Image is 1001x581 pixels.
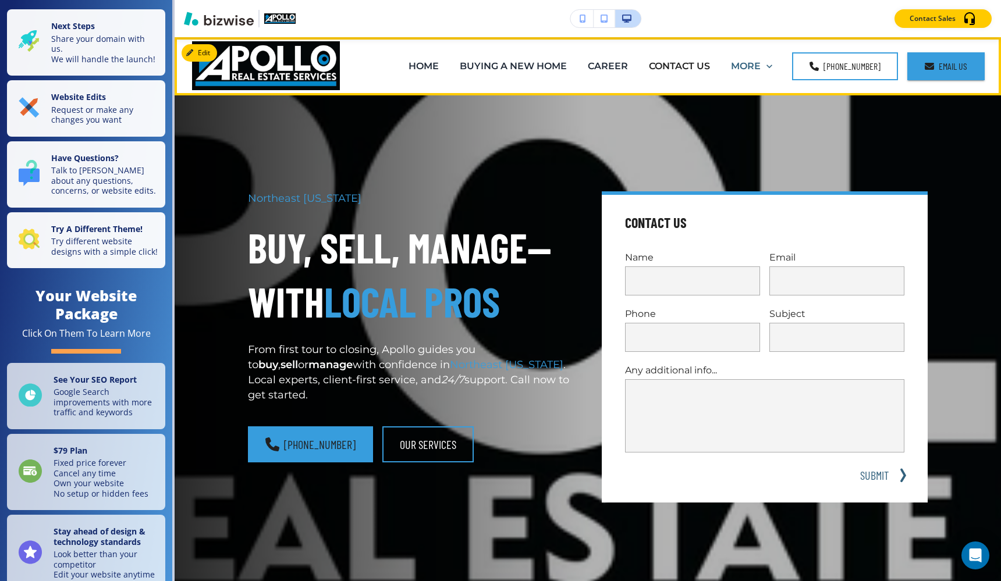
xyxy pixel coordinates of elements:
span: Northeast [US_STATE] [450,358,563,371]
p: Name [625,251,760,264]
span: Local Pros [324,277,500,326]
strong: manage [308,358,353,371]
em: 24/7 [441,373,464,386]
p: Request or make any changes you want [51,105,158,125]
h4: Contact Us [625,213,687,232]
p: CAREER [588,59,628,73]
button: Our Services [382,426,474,462]
strong: Stay ahead of design & technology standards [54,526,145,547]
button: Have Questions?Talk to [PERSON_NAME] about any questions, concerns, or website edits. [7,141,165,208]
button: Website EditsRequest or make any changes you want [7,80,165,137]
p: Contact Sales [910,13,956,24]
button: Contact Sales [894,9,992,28]
strong: buy [258,358,278,371]
img: Apollo Real Estate Services [192,41,340,90]
p: Google Search improvements with more traffic and keywords [54,387,158,418]
span: Northeast [US_STATE] [248,192,361,205]
p: Share your domain with us. We will handle the launch! [51,34,158,65]
p: HOME [409,59,439,73]
a: [PHONE_NUMBER] [248,426,373,462]
strong: Have Questions? [51,152,119,163]
strong: Website Edits [51,91,106,102]
p: Phone [625,307,760,320]
a: Email Us [907,52,985,80]
strong: Try A Different Theme! [51,223,143,234]
a: See Your SEO ReportGoogle Search improvements with more traffic and keywords [7,363,165,429]
p: Subject [769,307,904,320]
a: [PHONE_NUMBER] [792,52,898,80]
p: From first tour to closing, Apollo guides you to , or with confidence in . Local experts, client-... [248,343,574,403]
button: Next StepsShare your domain with us.We will handle the launch! [7,9,165,76]
a: $79 PlanFixed price foreverCancel any timeOwn your websiteNo setup or hidden fees [7,434,165,511]
p: Fixed price forever Cancel any time Own your website No setup or hidden fees [54,458,148,498]
button: SUBMIT [856,466,893,484]
p: Try different website designs with a simple click! [51,236,158,256]
p: CONTACT US [649,59,710,73]
button: Try A Different Theme!Try different website designs with a simple click! [7,212,165,269]
strong: $ 79 Plan [54,445,87,456]
button: Edit [182,44,217,62]
strong: Next Steps [51,20,95,31]
div: Open Intercom Messenger [961,541,989,569]
h4: Your Website Package [7,287,165,323]
p: MORE [731,59,761,73]
h1: Buy, Sell, Manage—With [248,220,574,329]
p: Talk to [PERSON_NAME] about any questions, concerns, or website edits. [51,165,158,196]
p: Any additional info... [625,363,904,377]
p: BUYING A NEW HOME [460,59,567,73]
div: Click On Them To Learn More [22,327,151,340]
strong: sell [281,358,298,371]
strong: See Your SEO Report [54,374,137,385]
p: Look better than your competitor Edit your website anytime [54,549,158,580]
img: Bizwise Logo [184,12,254,26]
p: Email [769,251,904,264]
img: Your Logo [264,13,296,24]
